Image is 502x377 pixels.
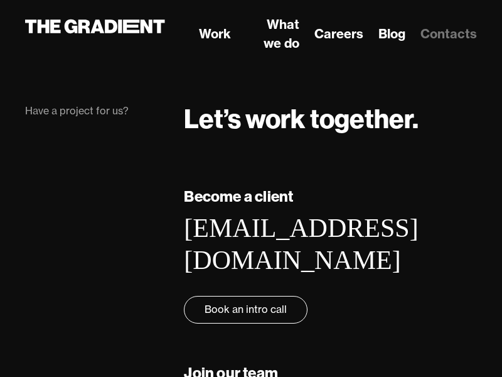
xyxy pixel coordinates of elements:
[314,25,363,43] a: Careers
[378,25,405,43] a: Blog
[184,214,418,274] a: [EMAIL_ADDRESS][DOMAIN_NAME]‍
[184,296,307,324] a: Book an intro call
[420,25,477,43] a: Contacts
[199,25,231,43] a: Work
[246,15,299,53] a: What we do
[184,102,419,135] strong: Let’s work together.
[184,187,293,205] strong: Become a client
[25,103,159,119] div: Have a project for us?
